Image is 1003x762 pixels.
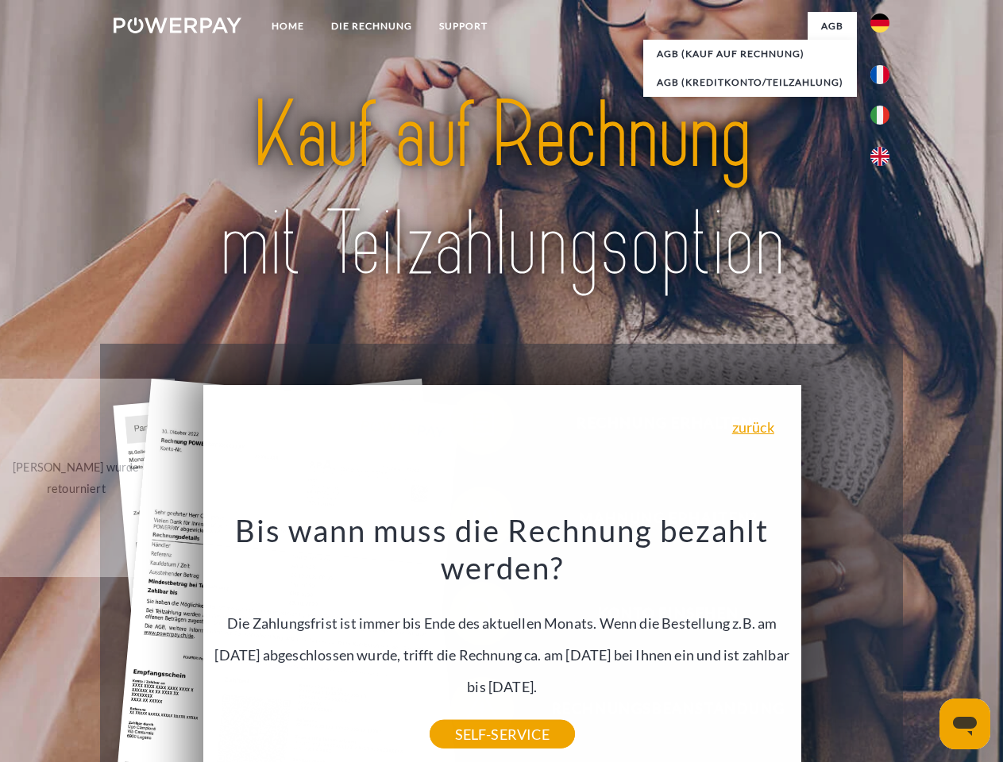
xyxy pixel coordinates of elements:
[870,13,889,33] img: de
[808,12,857,40] a: agb
[939,698,990,749] iframe: Schaltfläche zum Öffnen des Messaging-Fensters
[643,68,857,97] a: AGB (Kreditkonto/Teilzahlung)
[643,40,857,68] a: AGB (Kauf auf Rechnung)
[152,76,851,304] img: title-powerpay_de.svg
[870,65,889,84] img: fr
[426,12,501,40] a: SUPPORT
[114,17,241,33] img: logo-powerpay-white.svg
[430,720,575,749] a: SELF-SERVICE
[212,511,792,734] div: Die Zahlungsfrist ist immer bis Ende des aktuellen Monats. Wenn die Bestellung z.B. am [DATE] abg...
[732,420,774,434] a: zurück
[258,12,318,40] a: Home
[318,12,426,40] a: DIE RECHNUNG
[870,106,889,125] img: it
[870,147,889,166] img: en
[212,511,792,587] h3: Bis wann muss die Rechnung bezahlt werden?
